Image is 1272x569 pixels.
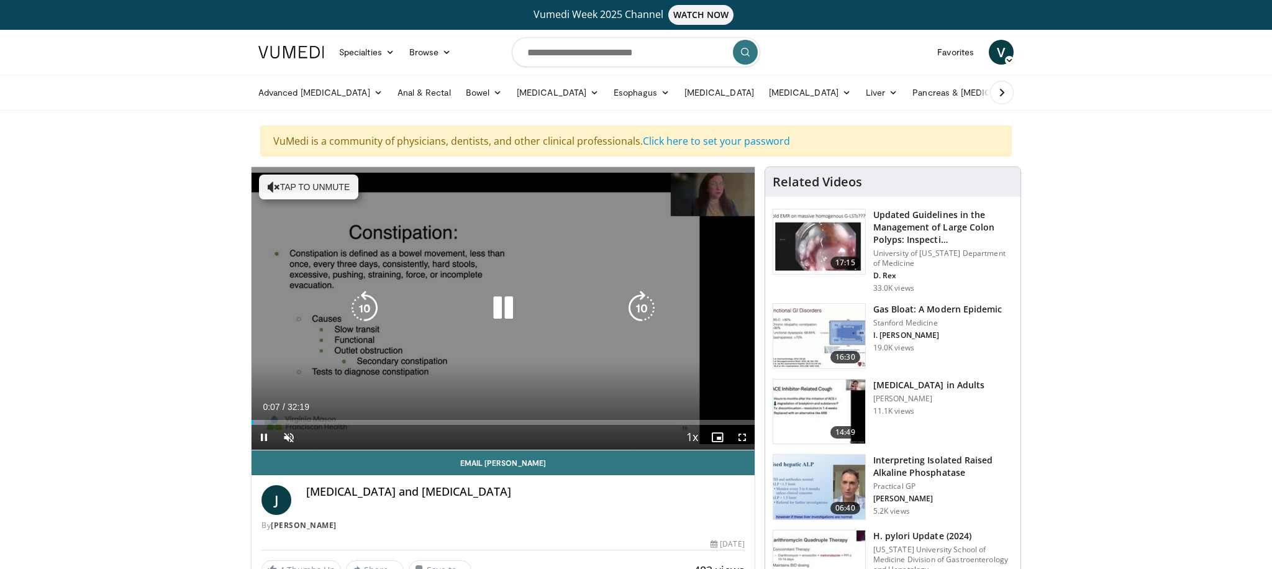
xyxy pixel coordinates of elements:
[390,80,458,105] a: Anal & Rectal
[830,426,860,439] span: 14:49
[873,271,1013,281] p: D. Rex
[271,520,337,530] a: [PERSON_NAME]
[873,209,1013,246] h3: Updated Guidelines in the Management of Large Colon Polyps: Inspecti…
[509,80,606,105] a: [MEDICAL_DATA]
[258,46,324,58] img: VuMedi Logo
[873,454,1013,479] h3: Interpreting Isolated Raised Alkaline Phosphatase
[705,425,730,450] button: Enable picture-in-picture mode
[773,455,865,519] img: 6a4ee52d-0f16-480d-a1b4-8187386ea2ed.150x105_q85_crop-smart_upscale.jpg
[252,420,755,425] div: Progress Bar
[858,80,905,105] a: Liver
[283,402,285,412] span: /
[873,530,1013,542] h3: H. pylori Update (2024)
[873,330,1002,340] p: I. [PERSON_NAME]
[830,351,860,363] span: 16:30
[773,175,862,189] h4: Related Videos
[668,5,734,25] span: WATCH NOW
[873,506,910,516] p: 5.2K views
[730,425,755,450] button: Fullscreen
[677,80,761,105] a: [MEDICAL_DATA]
[458,80,509,105] a: Bowel
[830,257,860,269] span: 17:15
[252,167,755,450] video-js: Video Player
[873,481,1013,491] p: Practical GP
[773,209,1013,293] a: 17:15 Updated Guidelines in the Management of Large Colon Polyps: Inspecti… University of [US_STA...
[680,425,705,450] button: Playback Rate
[989,40,1014,65] a: V
[873,406,914,416] p: 11.1K views
[873,303,1002,316] h3: Gas Bloat: A Modern Epidemic
[402,40,459,65] a: Browse
[288,402,309,412] span: 32:19
[873,394,984,404] p: [PERSON_NAME]
[261,520,745,531] div: By
[873,379,984,391] h3: [MEDICAL_DATA] in Adults
[251,80,390,105] a: Advanced [MEDICAL_DATA]
[873,494,1013,504] p: [PERSON_NAME]
[773,303,1013,369] a: 16:30 Gas Bloat: A Modern Epidemic Stanford Medicine I. [PERSON_NAME] 19.0K views
[773,454,1013,520] a: 06:40 Interpreting Isolated Raised Alkaline Phosphatase Practical GP [PERSON_NAME] 5.2K views
[930,40,981,65] a: Favorites
[873,318,1002,328] p: Stanford Medicine
[332,40,402,65] a: Specialties
[306,485,745,499] h4: [MEDICAL_DATA] and [MEDICAL_DATA]
[260,125,1012,157] div: VuMedi is a community of physicians, dentists, and other clinical professionals.
[606,80,677,105] a: Esophagus
[276,425,301,450] button: Unmute
[252,450,755,475] a: Email [PERSON_NAME]
[873,283,914,293] p: 33.0K views
[512,37,760,67] input: Search topics, interventions
[263,402,279,412] span: 0:07
[773,304,865,368] img: 480ec31d-e3c1-475b-8289-0a0659db689a.150x105_q85_crop-smart_upscale.jpg
[260,5,1012,25] a: Vumedi Week 2025 ChannelWATCH NOW
[252,425,276,450] button: Pause
[261,485,291,515] a: J
[773,379,1013,445] a: 14:49 [MEDICAL_DATA] in Adults [PERSON_NAME] 11.1K views
[259,175,358,199] button: Tap to unmute
[773,209,865,274] img: dfcfcb0d-b871-4e1a-9f0c-9f64970f7dd8.150x105_q85_crop-smart_upscale.jpg
[905,80,1050,105] a: Pancreas & [MEDICAL_DATA]
[761,80,858,105] a: [MEDICAL_DATA]
[873,248,1013,268] p: University of [US_STATE] Department of Medicine
[711,539,744,550] div: [DATE]
[830,502,860,514] span: 06:40
[773,380,865,444] img: 11950cd4-d248-4755-8b98-ec337be04c84.150x105_q85_crop-smart_upscale.jpg
[873,343,914,353] p: 19.0K views
[643,134,790,148] a: Click here to set your password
